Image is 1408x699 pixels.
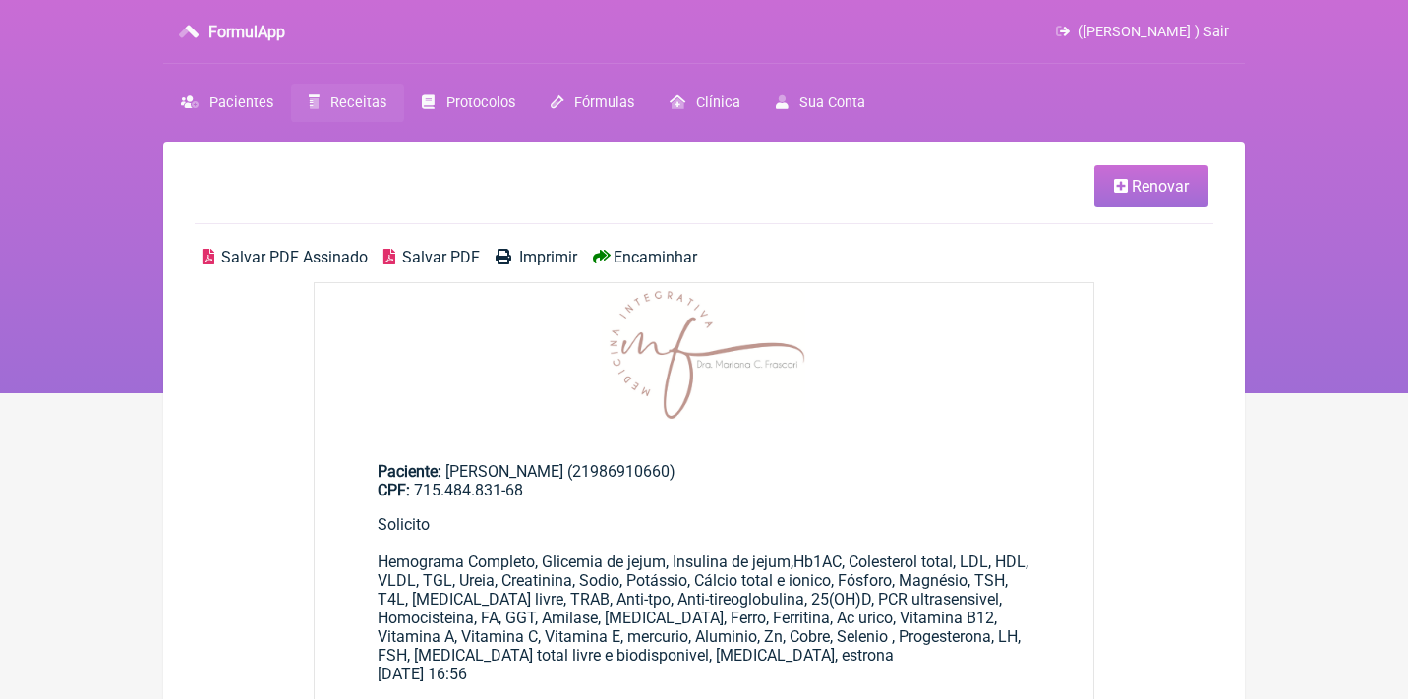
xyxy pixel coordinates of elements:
[1094,165,1208,207] a: Renovar
[378,462,1030,499] div: [PERSON_NAME] (21986910660)
[1056,24,1229,40] a: ([PERSON_NAME] ) Sair
[221,248,368,266] span: Salvar PDF Assinado
[652,84,758,122] a: Clínica
[203,248,368,266] a: Salvar PDF Assinado
[378,481,1030,499] div: 715.484.831-68
[291,84,404,122] a: Receitas
[330,94,386,111] span: Receitas
[378,665,1030,683] div: [DATE] 16:56
[1078,24,1229,40] span: ([PERSON_NAME] ) Sair
[378,515,1030,665] div: Solicito Hemograma Completo, Glicemia de jejum, Insulina de jejum,Hb1AC, Colesterol total, LDL, H...
[315,283,1093,427] img: rtAAAAAASUVORK5CYII=
[209,94,273,111] span: Pacientes
[799,94,865,111] span: Sua Conta
[758,84,883,122] a: Sua Conta
[533,84,652,122] a: Fórmulas
[378,462,441,481] span: Paciente:
[404,84,532,122] a: Protocolos
[696,94,740,111] span: Clínica
[496,248,576,266] a: Imprimir
[1132,177,1189,196] span: Renovar
[208,23,285,41] h3: FormulApp
[163,84,291,122] a: Pacientes
[378,481,410,499] span: CPF:
[519,248,577,266] span: Imprimir
[574,94,634,111] span: Fórmulas
[383,248,480,266] a: Salvar PDF
[402,248,480,266] span: Salvar PDF
[593,248,697,266] a: Encaminhar
[446,94,515,111] span: Protocolos
[614,248,697,266] span: Encaminhar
